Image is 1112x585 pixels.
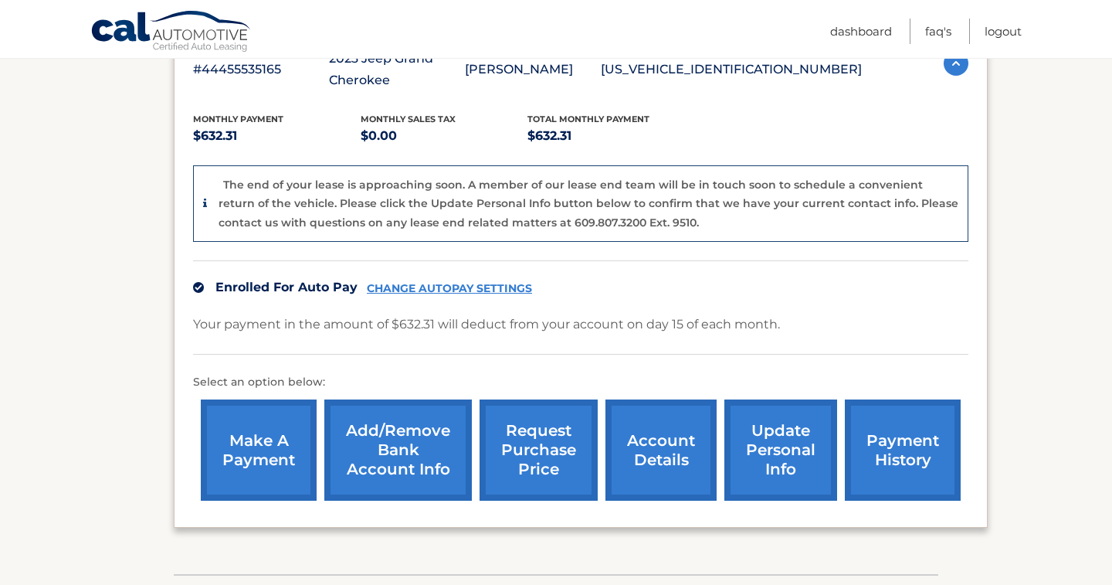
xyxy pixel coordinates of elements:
a: Cal Automotive [90,10,253,55]
a: CHANGE AUTOPAY SETTINGS [367,282,532,295]
a: Logout [985,19,1022,44]
span: Total Monthly Payment [527,114,649,124]
span: Enrolled For Auto Pay [215,280,358,294]
p: $0.00 [361,125,528,147]
a: Add/Remove bank account info [324,400,472,501]
span: Monthly sales Tax [361,114,456,124]
p: Your payment in the amount of $632.31 will deduct from your account on day 15 of each month. [193,314,780,335]
p: The end of your lease is approaching soon. A member of our lease end team will be in touch soon t... [219,178,958,230]
img: check.svg [193,282,204,293]
p: [US_VEHICLE_IDENTIFICATION_NUMBER] [601,59,862,80]
a: payment history [845,400,961,501]
a: account details [605,400,717,501]
p: [PERSON_NAME] [465,59,601,80]
p: Select an option below: [193,373,968,392]
p: 2023 Jeep Grand Cherokee [329,48,465,91]
a: update personal info [724,400,837,501]
p: $632.31 [193,125,361,147]
a: Dashboard [830,19,892,44]
a: FAQ's [925,19,951,44]
a: request purchase price [480,400,598,501]
img: accordion-active.svg [944,51,968,76]
a: make a payment [201,400,317,501]
span: Monthly Payment [193,114,283,124]
p: $632.31 [527,125,695,147]
p: #44455535165 [193,59,329,80]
